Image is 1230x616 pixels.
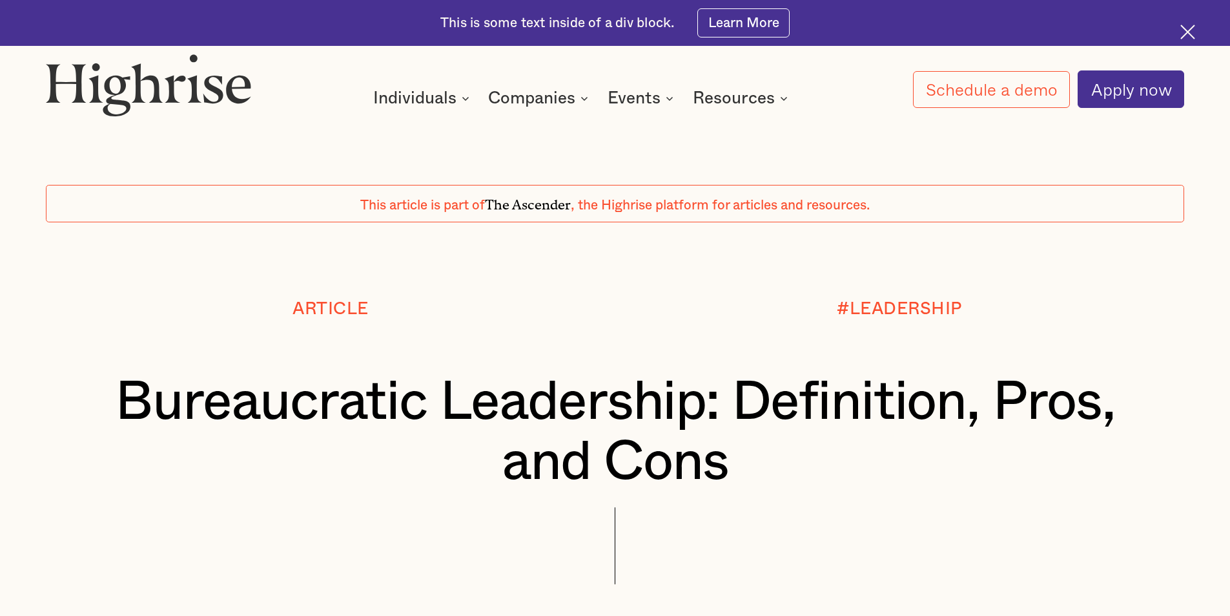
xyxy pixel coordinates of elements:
div: Events [608,90,661,106]
span: The Ascender [485,193,571,209]
span: , the Highrise platform for articles and resources. [571,198,870,212]
div: Individuals [373,90,456,106]
a: Apply now [1078,70,1184,108]
a: Learn More [697,8,790,37]
div: Companies [488,90,575,106]
a: Schedule a demo [913,71,1071,108]
span: This article is part of [360,198,485,212]
div: Article [292,299,369,318]
img: Highrise logo [46,54,251,116]
div: Resources [693,90,775,106]
img: Cross icon [1180,25,1195,39]
h1: Bureaucratic Leadership: Definition, Pros, and Cons [94,372,1137,493]
div: #LEADERSHIP [837,299,962,318]
div: This is some text inside of a div block. [440,14,674,32]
